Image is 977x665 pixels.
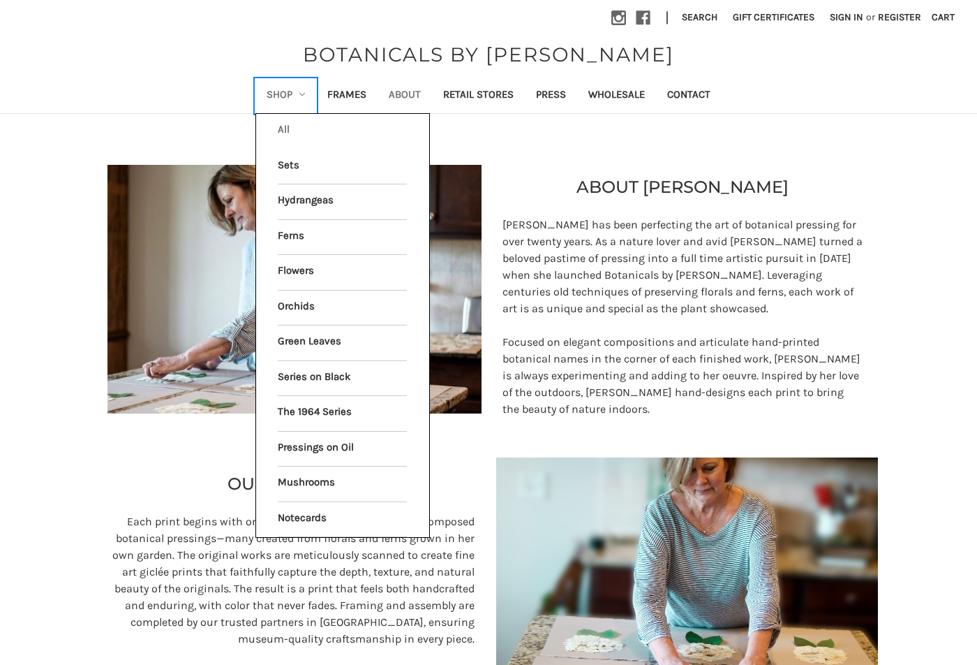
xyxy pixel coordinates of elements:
a: About [378,79,432,113]
a: Notecards [278,502,407,537]
a: Mushrooms [278,467,407,502]
span: Cart [932,11,955,23]
p: Focused on elegant compositions and articulate hand-printed botanical names in the corner of each... [502,334,863,418]
a: Pressings on Oil [278,432,407,467]
p: Each print begins with one of [PERSON_NAME]’s carefully composed botanical pressings—many created... [106,513,475,648]
a: BOTANICALS BY [PERSON_NAME] [296,40,681,69]
a: Frames [316,79,378,113]
a: Retail Stores [432,79,525,113]
a: Series on Black [278,361,407,396]
a: Press [525,79,577,113]
a: Orchids [278,291,407,326]
p: [PERSON_NAME] has been perfecting the art of botanical pressing for over twenty years. As a natur... [502,217,863,317]
span: or [865,10,877,24]
a: Flowers [278,255,407,290]
p: OUR PROCESS [228,472,352,497]
li: | [660,7,674,29]
a: Ferns [278,220,407,255]
a: The 1964 Series [278,396,407,431]
a: Sets [278,149,407,184]
p: ABOUT [PERSON_NAME] [576,175,789,200]
a: Shop [255,79,317,113]
a: Green Leaves [278,326,407,360]
a: Wholesale [577,79,656,113]
a: Hydrangeas [278,184,407,219]
a: Contact [656,79,722,113]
